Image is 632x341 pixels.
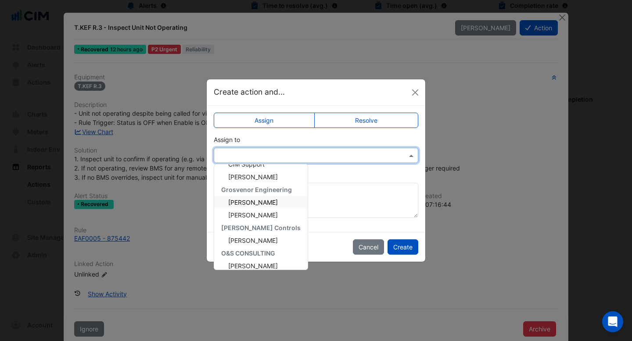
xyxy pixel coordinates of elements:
span: [PERSON_NAME] [228,173,278,181]
span: [PERSON_NAME] [228,211,278,219]
span: [PERSON_NAME] [228,262,278,270]
h5: Create action and... [214,86,285,98]
span: [PERSON_NAME] [228,237,278,244]
span: Grosvenor Engineering [221,186,292,193]
div: Options List [214,164,308,270]
span: [PERSON_NAME] [228,199,278,206]
label: Assign to [214,135,240,144]
span: CIM Support [228,160,265,168]
button: Cancel [353,239,384,255]
button: Close [409,86,422,99]
label: Resolve [314,113,419,128]
span: O&S CONSULTING [221,249,275,257]
button: Create [388,239,418,255]
span: [PERSON_NAME] Controls [221,224,301,231]
div: Open Intercom Messenger [602,311,623,332]
label: Assign [214,113,315,128]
